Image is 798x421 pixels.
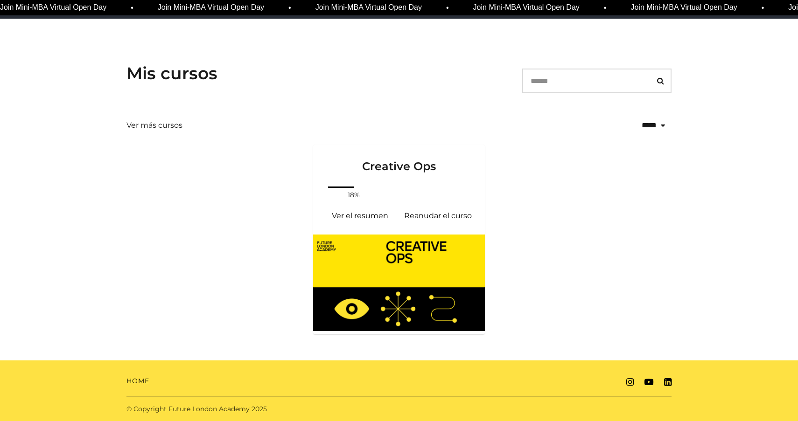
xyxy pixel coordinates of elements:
[324,145,474,173] h3: Creative Ops
[126,120,182,131] a: Ver más cursos
[343,190,365,200] span: 18%
[761,2,764,14] span: •
[130,2,133,14] span: •
[119,404,399,414] div: © Copyright Future London Academy 2025
[603,2,606,14] span: •
[126,376,149,386] a: Home
[288,2,291,14] span: •
[446,2,448,14] span: •
[609,113,672,138] select: status
[313,145,485,185] a: Creative Ops
[321,205,399,227] a: Creative Ops: Ver el resumen
[126,63,217,83] h3: Mis cursos
[399,205,477,227] a: Creative Ops: Reanudar el curso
